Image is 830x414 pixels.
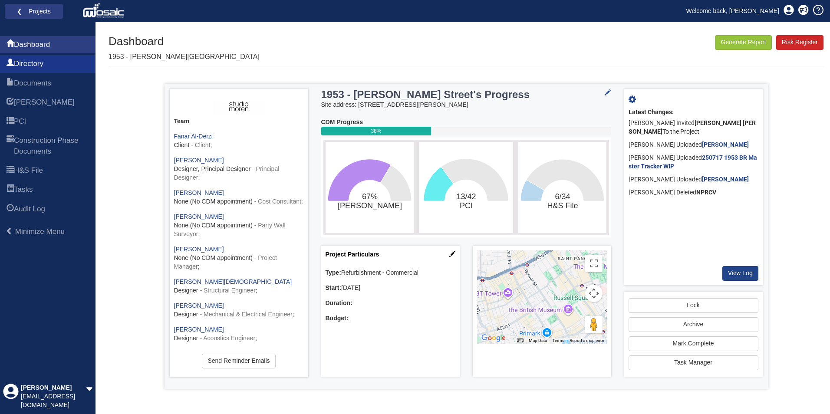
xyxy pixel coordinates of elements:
[479,332,508,344] img: Google
[552,338,564,343] a: Terms (opens in new tab)
[174,165,251,172] span: Designer, Principal Designer
[479,332,508,344] a: Open this area in Google Maps (opens a new window)
[191,141,210,148] span: - Client
[520,144,604,231] svg: 6/34​H&S File
[629,298,758,313] a: Lock
[722,266,758,281] a: View Log
[715,35,771,50] button: Generate Report
[321,101,611,109] div: Site address: [STREET_ADDRESS][PERSON_NAME]
[14,135,89,157] span: Construction Phase Documents
[702,141,749,148] a: [PERSON_NAME]
[7,166,14,176] span: H&S File
[7,59,14,69] span: Directory
[547,192,578,210] text: 6/34
[10,6,57,17] a: ❮ Projects
[326,269,341,276] b: Type:
[174,302,224,309] a: [PERSON_NAME]
[570,338,604,343] a: Report a map error
[174,117,304,126] div: Team
[629,154,757,170] a: 250717 1953 BR Master Tracker WIP
[3,384,19,410] div: Profile
[174,133,213,140] a: Fanar Al-Derzi
[174,213,224,220] a: [PERSON_NAME]
[321,127,431,135] div: 38%
[321,89,561,100] h3: 1953 - [PERSON_NAME] Street's Progress
[585,285,603,302] button: Map camera controls
[14,165,43,176] span: H&S File
[629,117,758,138] div: [PERSON_NAME] Invited To the Project
[517,338,523,344] button: Keyboard shortcuts
[174,157,224,164] a: [PERSON_NAME]
[321,118,611,127] div: CDM Progress
[629,173,758,186] div: [PERSON_NAME] Uploaded
[456,192,476,210] text: 13/42
[629,151,758,173] div: [PERSON_NAME] Uploaded
[7,185,14,195] span: Tasks
[529,338,547,344] button: Map Data
[174,278,292,285] a: [PERSON_NAME][DEMOGRAPHIC_DATA]
[109,35,260,48] h1: Dashboard
[174,213,304,239] div: ;
[702,176,749,183] a: [PERSON_NAME]
[174,254,277,270] span: - Project Manager
[629,186,758,199] div: [PERSON_NAME] Deleted
[629,355,758,370] a: Task Manager
[629,138,758,151] div: [PERSON_NAME] Uploaded
[14,78,51,89] span: Documents
[174,254,253,261] span: None (No CDM appointment)
[585,255,603,272] button: Toggle fullscreen view
[21,384,86,392] div: [PERSON_NAME]
[14,39,50,50] span: Dashboard
[680,4,786,17] a: Welcome back, [PERSON_NAME]
[460,201,473,210] tspan: PCI
[14,97,75,108] span: HARI
[7,136,14,157] span: Construction Phase Documents
[200,311,292,318] span: - Mechanical & Electrical Engineer
[326,299,352,306] b: Duration:
[15,227,65,236] span: Minimize Menu
[629,119,756,135] b: [PERSON_NAME] [PERSON_NAME]
[328,144,412,231] svg: 67%​HARI
[174,311,198,318] span: Designer
[7,204,14,215] span: Audit Log
[421,144,511,231] svg: 13/42​PCI
[174,141,190,148] span: Client
[174,246,224,253] a: [PERSON_NAME]
[7,79,14,89] span: Documents
[585,316,603,333] button: Drag Pegman onto the map to open Street View
[337,201,402,210] tspan: [PERSON_NAME]
[337,192,402,210] text: 67%
[174,132,304,150] div: ;
[6,227,13,235] span: Minimize Menu
[776,35,823,50] a: Risk Register
[473,246,611,377] div: Project Location
[14,204,45,214] span: Audit Log
[629,336,758,351] a: Mark Complete
[326,251,379,258] a: Project Particulars
[174,222,253,229] span: None (No CDM appointment)
[629,108,758,117] div: Latest Changes:
[174,189,224,196] a: [PERSON_NAME]
[200,287,255,294] span: - Structural Engineer
[200,335,255,342] span: - Acoustics Engineer
[7,117,14,127] span: PCI
[174,278,304,295] div: ;
[14,184,33,195] span: Tasks
[174,156,304,182] div: ;
[202,354,275,368] a: Send Reminder Emails
[21,392,86,410] div: [EMAIL_ADDRESS][DOMAIN_NAME]
[326,269,455,277] div: Refurbishment - Commercial
[174,325,304,343] div: ;
[326,315,349,322] b: Budget:
[174,349,304,367] div: ;
[174,326,224,333] a: [PERSON_NAME]
[174,335,198,342] span: Designer
[629,317,758,332] button: Archive
[793,375,823,407] iframe: Chat
[82,2,126,20] img: logo_white.png
[174,189,304,206] div: ;
[326,284,455,292] div: [DATE]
